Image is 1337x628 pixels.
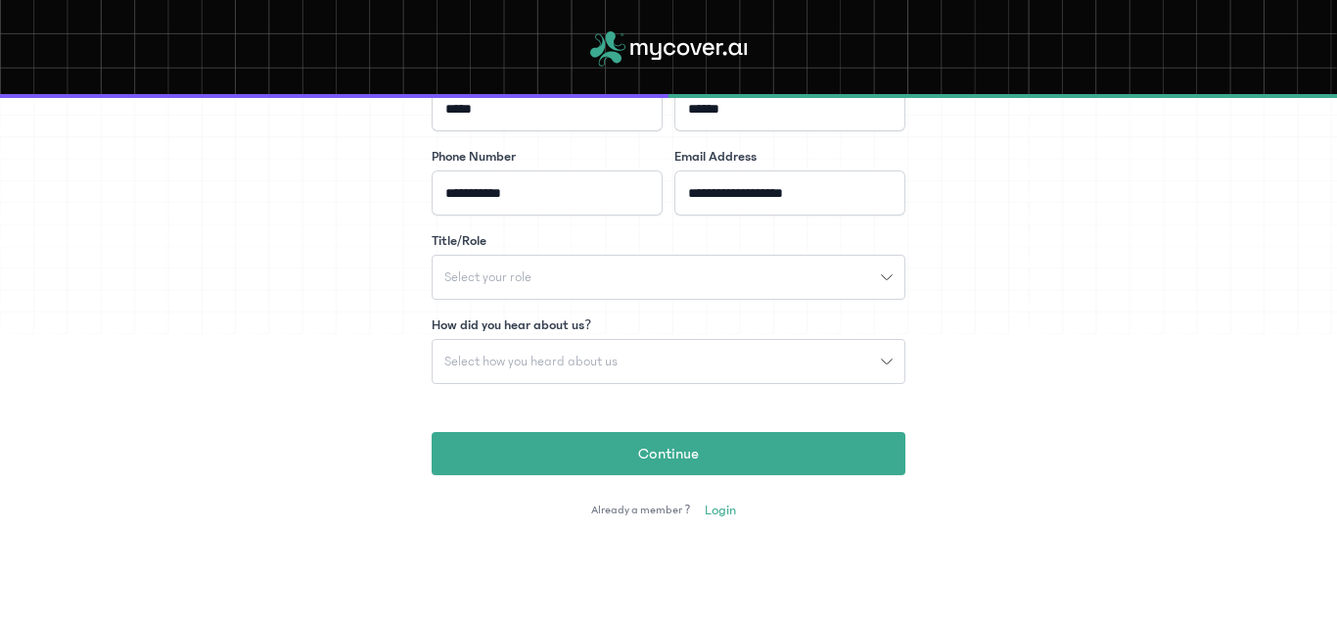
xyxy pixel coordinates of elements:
[674,147,757,167] label: Email Address
[432,147,516,167] label: Phone Number
[432,432,905,475] button: Continue
[432,231,486,251] label: Title/Role
[432,255,905,300] button: Select your role
[433,355,629,368] span: Select how you heard about us
[433,270,543,284] span: Select your role
[432,339,905,384] button: Select how you heard about us
[695,495,746,526] a: Login
[591,503,690,518] span: Already a member ?
[432,315,591,335] label: How did you hear about us?
[705,501,736,520] span: Login
[638,442,699,465] span: Continue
